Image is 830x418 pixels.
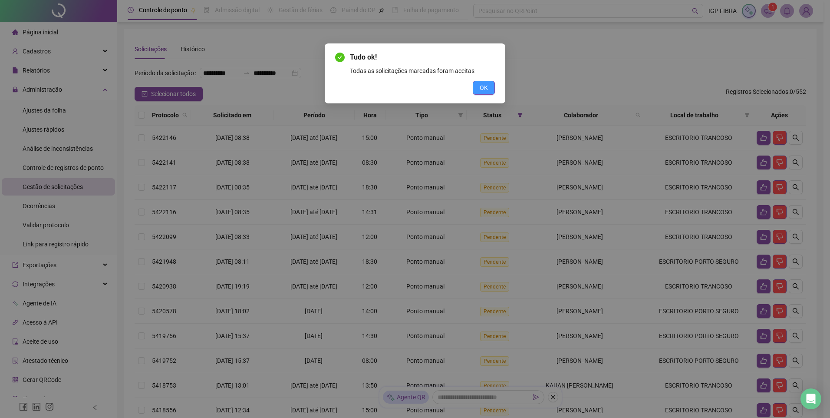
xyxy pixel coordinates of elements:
div: Open Intercom Messenger [800,388,821,409]
button: OK [473,81,495,95]
span: OK [480,83,488,93]
span: check-circle [335,53,345,62]
span: Tudo ok! [350,52,495,63]
div: Todas as solicitações marcadas foram aceitas [350,66,495,76]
